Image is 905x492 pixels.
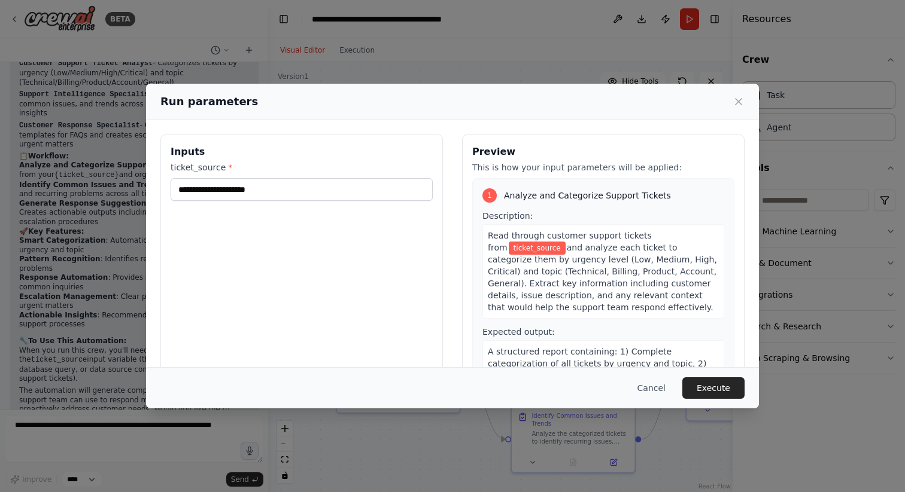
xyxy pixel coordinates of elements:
span: and analyze each ticket to categorize them by urgency level (Low, Medium, High, Critical) and top... [488,243,717,312]
span: Read through customer support tickets from [488,231,652,252]
button: Cancel [628,377,675,399]
div: 1 [482,188,497,203]
h3: Inputs [171,145,433,159]
label: ticket_source [171,161,433,173]
span: A structured report containing: 1) Complete categorization of all tickets by urgency and topic, 2... [488,347,713,416]
span: Variable: ticket_source [509,242,566,255]
h3: Preview [472,145,734,159]
span: Description: [482,211,533,221]
span: Analyze and Categorize Support Tickets [504,190,671,201]
p: This is how your input parameters will be applied: [472,161,734,173]
h2: Run parameters [160,93,258,110]
span: Expected output: [482,327,555,337]
button: Execute [682,377,745,399]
